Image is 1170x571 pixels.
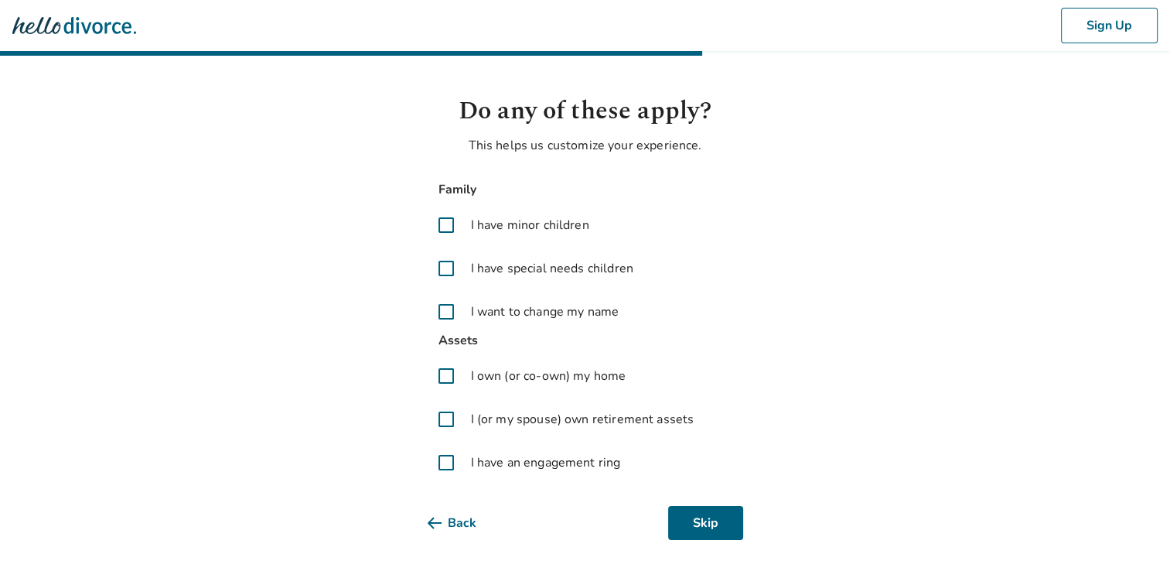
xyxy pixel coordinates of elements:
[471,259,633,278] span: I have special needs children
[471,216,589,234] span: I have minor children
[428,93,743,130] h1: Do any of these apply?
[428,136,743,155] p: This helps us customize your experience.
[428,180,743,200] span: Family
[428,330,743,351] span: Assets
[471,303,619,321] span: I want to change my name
[471,453,621,472] span: I have an engagement ring
[1093,497,1170,571] iframe: Chat Widget
[471,410,694,429] span: I (or my spouse) own retirement assets
[12,10,136,41] img: Hello Divorce Logo
[471,367,626,385] span: I own (or co-own) my home
[668,506,743,540] button: Skip
[428,506,501,540] button: Back
[1061,8,1158,43] button: Sign Up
